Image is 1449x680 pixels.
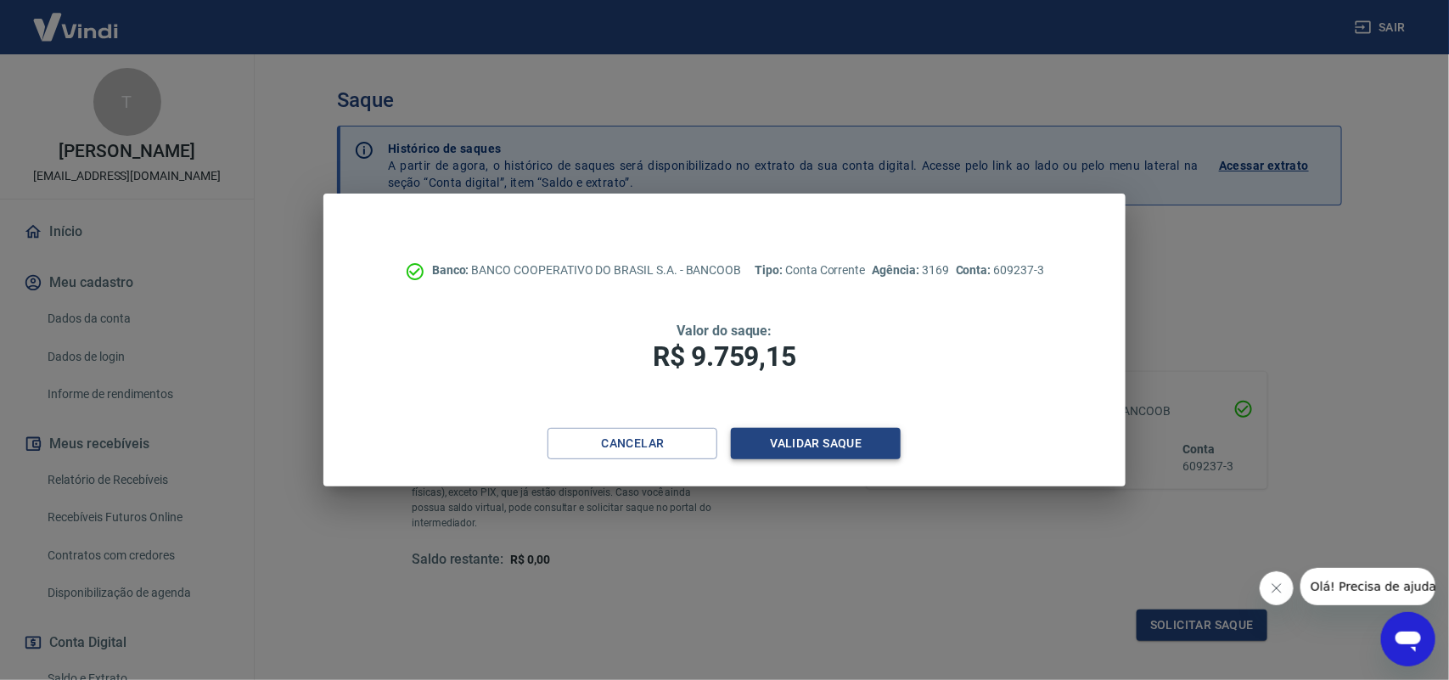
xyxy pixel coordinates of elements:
[1260,571,1294,605] iframe: Fechar mensagem
[872,263,922,277] span: Agência:
[731,428,901,459] button: Validar saque
[956,263,994,277] span: Conta:
[872,261,948,279] p: 3169
[653,340,795,373] span: R$ 9.759,15
[755,261,865,279] p: Conta Corrente
[432,263,472,277] span: Banco:
[755,263,785,277] span: Tipo:
[10,12,143,25] span: Olá! Precisa de ajuda?
[432,261,742,279] p: BANCO COOPERATIVO DO BRASIL S.A. - BANCOOB
[1300,568,1435,605] iframe: Mensagem da empresa
[548,428,717,459] button: Cancelar
[677,323,772,339] span: Valor do saque:
[1381,612,1435,666] iframe: Botão para abrir a janela de mensagens
[956,261,1044,279] p: 609237-3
